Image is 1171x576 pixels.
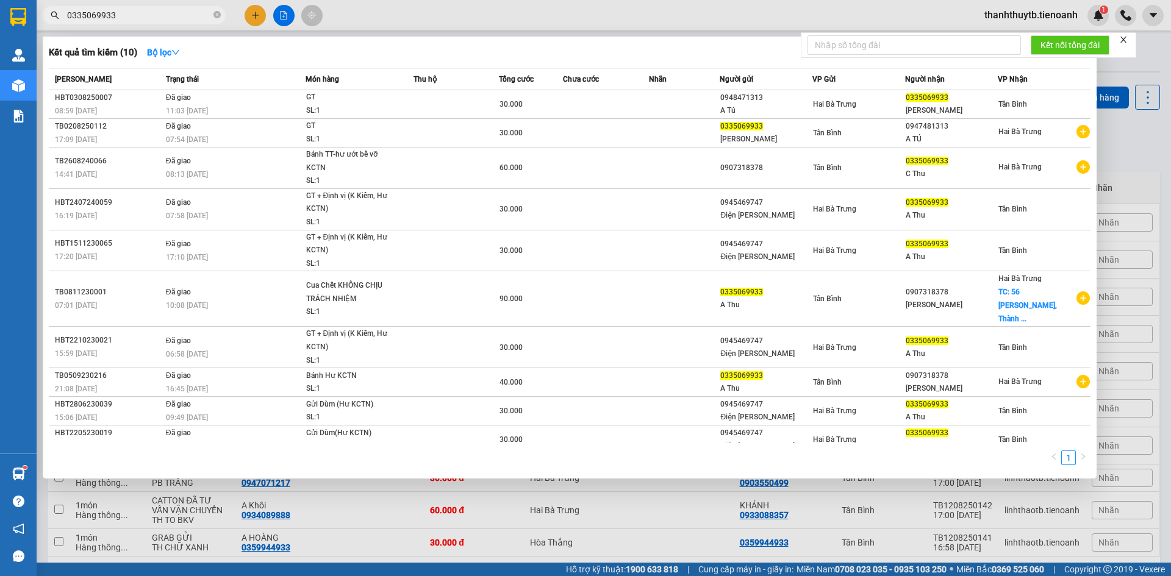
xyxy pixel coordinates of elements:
li: 1 [1061,450,1076,465]
span: 30.000 [500,407,523,415]
span: 0335069933 [720,122,763,130]
span: down [171,48,180,57]
span: message [13,550,24,562]
span: 16:19 [DATE] [55,212,97,220]
span: Chưa cước [563,75,599,84]
span: 30.000 [500,129,523,137]
span: Hai Bà Trưng [813,205,856,213]
div: Bánh TT-hư ướt bể vỡ KCTN [306,148,398,174]
span: 0335069933 [720,371,763,380]
div: 0907318378 [906,369,997,382]
span: close-circle [213,10,221,21]
span: Đã giao [166,122,191,130]
span: 06:58 [DATE] [166,350,208,358]
div: [PERSON_NAME] [720,133,812,146]
div: HBT2205230019 [55,427,162,439]
span: 30.000 [500,100,523,108]
span: 14:03 [DATE] [55,442,97,450]
span: 30.000 [500,246,523,255]
span: left [1050,453,1058,460]
span: plus-circle [1076,125,1090,138]
li: Previous Page [1047,450,1061,465]
span: Tân Bình [998,205,1027,213]
img: logo-vxr [10,8,26,26]
span: Hai Bà Trưng [998,274,1042,283]
span: 0335069933 [906,93,948,102]
span: 15:59 [DATE] [55,349,97,358]
span: Kết nối tổng đài [1040,38,1100,52]
span: 0335069933 [906,157,948,165]
div: [PERSON_NAME] [906,104,997,117]
span: 07:54 [DATE] [166,135,208,144]
span: 17:20 [DATE] [55,252,97,261]
div: [PERSON_NAME] [906,382,997,395]
span: 90.000 [500,294,523,303]
span: Đã giao [166,336,191,345]
span: 14:41 [DATE] [55,170,97,179]
span: notification [13,523,24,535]
div: 0945469747 [720,335,812,347]
div: HBT2210230021 [55,334,162,347]
span: question-circle [13,496,24,507]
span: 30.000 [500,435,523,444]
span: 16:45 [DATE] [166,385,208,393]
div: 0945469747 [720,196,812,209]
span: 08:13 [DATE] [166,170,208,179]
div: GT + Định vị (K Kiểm, Hư KCTN) [306,190,398,216]
span: Đã giao [166,198,191,207]
sup: 1 [23,466,27,469]
span: plus-circle [1076,160,1090,174]
button: right [1076,450,1090,465]
span: Hai Bà Trưng [813,246,856,255]
div: GT + Định vị (K Kiểm, Hư KCTN) [306,231,398,257]
input: Tìm tên, số ĐT hoặc mã đơn [67,9,211,22]
input: Nhập số tổng đài [808,35,1021,55]
span: 0335069933 [906,336,948,345]
div: 0947481313 [906,120,997,133]
div: 0945469747 [720,427,812,439]
div: A Thu [720,382,812,395]
span: Đã giao [166,157,191,165]
span: Tân Bình [813,129,842,137]
span: Tân Bình [813,378,842,386]
span: Tân Bình [998,407,1027,415]
span: Tân Bình [998,100,1027,108]
div: A Thu [906,347,997,360]
span: VP Gửi [812,75,836,84]
div: Điện [PERSON_NAME] [720,209,812,222]
span: 17:09 [DATE] [55,135,97,144]
div: SL: 1 [306,174,398,188]
button: Kết nối tổng đài [1031,35,1109,55]
span: 10:08 [DATE] [166,301,208,310]
div: 0945469747 [720,398,812,411]
div: GT + Định vị (K Kiểm, Hư KCTN) [306,327,398,354]
img: warehouse-icon [12,79,25,92]
div: SL: 1 [306,104,398,118]
div: A Thu [720,299,812,311]
span: Món hàng [306,75,339,84]
img: warehouse-icon [12,468,25,480]
div: SL: 1 [306,354,398,368]
button: Bộ lọcdown [137,43,190,62]
div: SL: 1 [306,216,398,229]
div: Cua Chết KHÔNG CHỊU TRÁCH NHIỆM [306,279,398,305]
div: SL: 1 [306,382,398,396]
div: Điện [PERSON_NAME] [720,251,812,263]
span: Tân Bình [998,343,1027,352]
div: SL: 1 [306,411,398,424]
a: 1 [1062,451,1075,464]
div: SL: 1 [306,133,398,146]
div: 0907318378 [720,162,812,174]
span: 15:06 [DATE] [55,413,97,422]
div: TB0811230001 [55,286,162,299]
span: search [51,11,59,20]
span: 0335069933 [906,240,948,248]
div: A TÚ [906,133,997,146]
span: 17:10 [DATE] [166,253,208,261]
span: Hai Bà Trưng [813,100,856,108]
div: A Thu [906,251,997,263]
div: HBT1511230065 [55,237,162,250]
img: warehouse-icon [12,49,25,62]
div: Điện [PERSON_NAME] [720,411,812,424]
div: SL: 1 [306,257,398,271]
